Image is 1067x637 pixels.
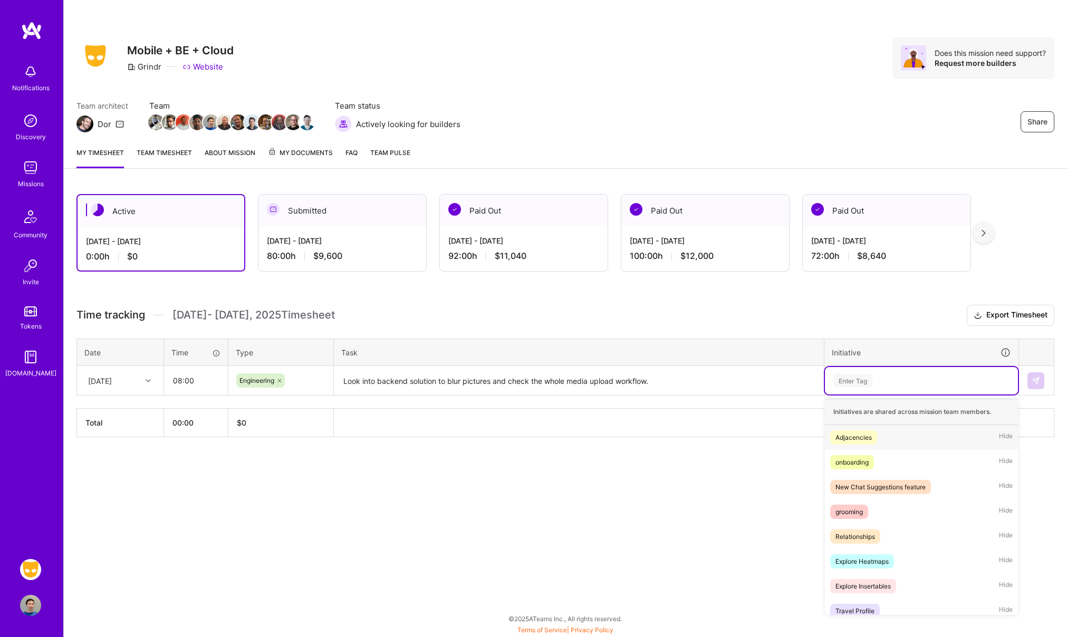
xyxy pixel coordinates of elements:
[20,559,41,580] img: Grindr: Mobile + BE + Cloud
[146,378,151,383] i: icon Chevron
[77,409,164,437] th: Total
[825,399,1018,425] div: Initiatives are shared across mission team members.
[999,579,1013,593] span: Hide
[18,178,44,189] div: Missions
[356,119,460,130] span: Actively looking for builders
[448,235,599,246] div: [DATE] - [DATE]
[857,250,886,262] span: $8,640
[901,45,926,71] img: Avatar
[630,250,781,262] div: 100:00 h
[832,346,1011,359] div: Initiative
[189,114,205,130] img: Team Member Avatar
[230,114,246,130] img: Team Member Avatar
[23,276,39,287] div: Invite
[163,113,177,131] a: Team Member Avatar
[20,61,41,82] img: bell
[811,203,824,216] img: Paid Out
[1027,117,1047,127] span: Share
[370,149,410,157] span: Team Pulse
[803,195,970,227] div: Paid Out
[21,21,42,40] img: logo
[267,235,418,246] div: [DATE] - [DATE]
[273,113,286,131] a: Team Member Avatar
[237,418,246,427] span: $ 0
[967,305,1054,326] button: Export Timesheet
[268,147,333,159] span: My Documents
[20,255,41,276] img: Invite
[833,372,872,389] div: Enter Tag
[335,100,460,111] span: Team status
[20,110,41,131] img: discovery
[164,409,228,437] th: 00:00
[20,346,41,368] img: guide book
[239,377,274,384] span: Engineering
[999,430,1013,445] span: Hide
[285,114,301,130] img: Team Member Avatar
[335,115,352,132] img: Actively looking for builders
[171,347,220,358] div: Time
[86,236,236,247] div: [DATE] - [DATE]
[149,100,314,111] span: Team
[448,250,599,262] div: 92:00 h
[137,147,192,168] a: Team timesheet
[811,250,962,262] div: 72:00 h
[76,147,124,168] a: My timesheet
[205,147,255,168] a: About Mission
[999,604,1013,618] span: Hide
[17,595,44,616] a: User Avatar
[495,250,526,262] span: $11,040
[20,157,41,178] img: teamwork
[440,195,608,227] div: Paid Out
[76,100,128,111] span: Team architect
[162,114,178,130] img: Team Member Avatar
[232,113,245,131] a: Team Member Avatar
[286,113,300,131] a: Team Member Avatar
[18,204,43,229] img: Community
[999,505,1013,519] span: Hide
[176,114,191,130] img: Team Member Avatar
[20,595,41,616] img: User Avatar
[334,339,824,366] th: Task
[172,308,335,322] span: [DATE] - [DATE] , 2025 Timesheet
[203,114,219,130] img: Team Member Avatar
[149,113,163,131] a: Team Member Avatar
[228,339,334,366] th: Type
[630,203,642,216] img: Paid Out
[14,229,47,240] div: Community
[127,44,234,57] h3: Mobile + BE + Cloud
[77,339,164,366] th: Date
[835,432,872,443] div: Adjacencies
[245,113,259,131] a: Team Member Avatar
[630,235,781,246] div: [DATE] - [DATE]
[76,308,145,322] span: Time tracking
[127,63,136,71] i: icon CompanyGray
[835,605,874,616] div: Travel Profile
[999,554,1013,568] span: Hide
[999,529,1013,544] span: Hide
[300,113,314,131] a: Team Member Avatar
[267,203,280,216] img: Submitted
[63,605,1067,632] div: © 2025 ATeams Inc., All rights reserved.
[272,114,287,130] img: Team Member Avatar
[148,114,164,130] img: Team Member Avatar
[116,120,124,128] i: icon Mail
[88,375,112,386] div: [DATE]
[204,113,218,131] a: Team Member Avatar
[448,203,461,216] img: Paid Out
[268,147,333,168] a: My Documents
[999,480,1013,494] span: Hide
[517,626,613,634] span: |
[127,61,161,72] div: Grindr
[935,48,1046,58] div: Does this mission need support?
[267,250,418,262] div: 80:00 h
[345,147,358,168] a: FAQ
[835,556,889,567] div: Explore Heatmaps
[165,366,227,394] input: HH:MM
[517,626,567,634] a: Terms of Service
[5,368,56,379] div: [DOMAIN_NAME]
[370,147,410,168] a: Team Pulse
[299,114,315,130] img: Team Member Avatar
[835,531,875,542] div: Relationships
[76,42,114,70] img: Company Logo
[335,367,823,395] textarea: Look into backend solution to blur pictures and check the whole media upload workflow.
